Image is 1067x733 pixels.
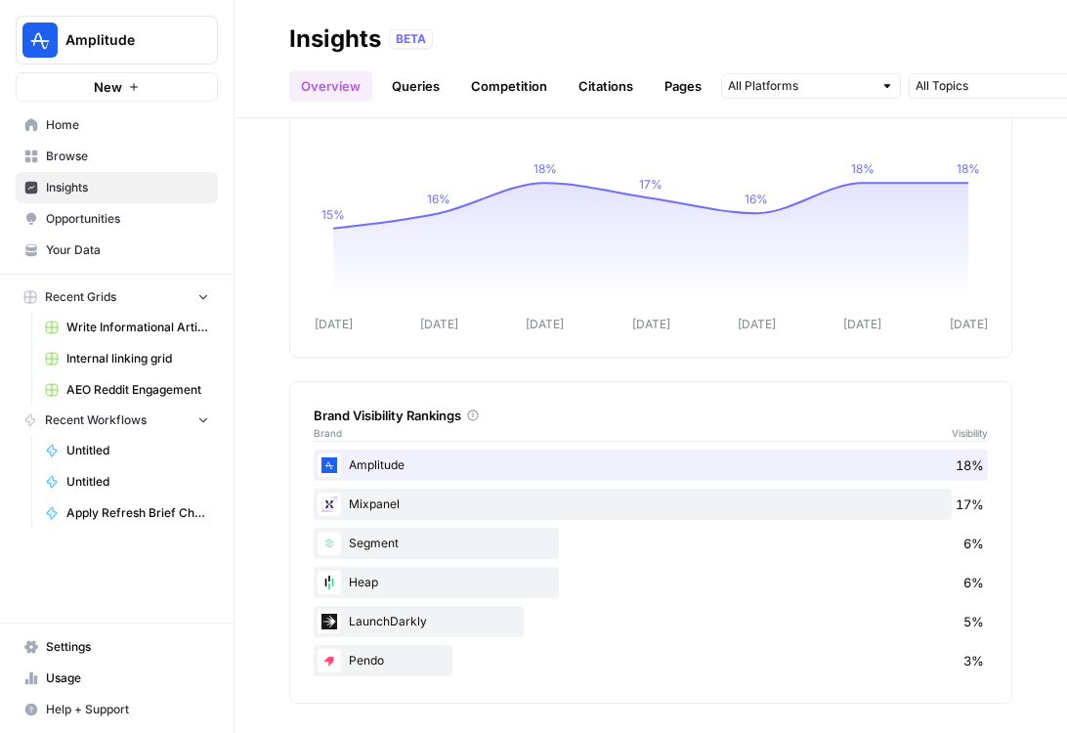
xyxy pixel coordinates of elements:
[16,16,218,65] button: Workspace: Amplitude
[315,317,353,331] tspan: [DATE]
[16,631,218,663] a: Settings
[16,109,218,141] a: Home
[314,489,988,520] div: Mixpanel
[46,241,209,259] span: Your Data
[66,442,209,459] span: Untitled
[314,425,342,441] span: Brand
[16,141,218,172] a: Browse
[950,317,988,331] tspan: [DATE]
[314,406,988,425] div: Brand Visibility Rankings
[963,573,984,592] span: 6%
[16,282,218,312] button: Recent Grids
[526,317,564,331] tspan: [DATE]
[321,207,345,222] tspan: 15%
[318,610,341,633] img: 2tn0gblkuxfczbh0ojsittpzj9ya
[46,210,209,228] span: Opportunities
[22,22,58,58] img: Amplitude Logo
[66,350,209,367] span: Internal linking grid
[46,116,209,134] span: Home
[46,148,209,165] span: Browse
[36,497,218,529] a: Apply Refresh Brief Changes
[46,638,209,656] span: Settings
[318,649,341,672] img: piswy9vrvpur08uro5cr7jpu448u
[380,70,451,102] a: Queries
[639,177,662,192] tspan: 17%
[957,161,980,176] tspan: 18%
[36,343,218,374] a: Internal linking grid
[36,435,218,466] a: Untitled
[389,29,433,49] div: BETA
[66,473,209,491] span: Untitled
[318,532,341,555] img: sy286mhi969bcwyjwwimc37612sd
[567,70,645,102] a: Citations
[533,161,557,176] tspan: 18%
[420,317,458,331] tspan: [DATE]
[314,450,988,481] div: Amplitude
[36,466,218,497] a: Untitled
[45,288,116,306] span: Recent Grids
[963,534,984,553] span: 6%
[738,317,776,331] tspan: [DATE]
[318,571,341,594] img: hdko13hyuhwg1mhygqh90h4cqepu
[427,192,450,206] tspan: 16%
[956,455,984,475] span: 18%
[36,312,218,343] a: Write Informational Article
[46,669,209,687] span: Usage
[36,374,218,406] a: AEO Reddit Engagement
[66,381,209,399] span: AEO Reddit Engagement
[16,235,218,266] a: Your Data
[45,411,147,429] span: Recent Workflows
[728,76,873,96] input: All Platforms
[65,30,184,50] span: Amplitude
[94,77,122,97] span: New
[314,528,988,559] div: Segment
[314,645,988,676] div: Pendo
[318,493,341,516] img: y0fpp64k3yag82e8u6ho1nmr2p0n
[459,70,559,102] a: Competition
[289,23,381,55] div: Insights
[916,76,1060,96] input: All Topics
[851,161,875,176] tspan: 18%
[314,606,988,637] div: LaunchDarkly
[314,567,988,598] div: Heap
[318,453,341,477] img: b2fazibalt0en05655e7w9nio2z4
[16,406,218,435] button: Recent Workflows
[16,172,218,203] a: Insights
[46,179,209,196] span: Insights
[16,694,218,725] button: Help + Support
[46,701,209,718] span: Help + Support
[66,504,209,522] span: Apply Refresh Brief Changes
[963,651,984,670] span: 3%
[66,319,209,336] span: Write Informational Article
[956,495,984,514] span: 17%
[963,612,984,631] span: 5%
[289,70,372,102] a: Overview
[843,317,881,331] tspan: [DATE]
[16,203,218,235] a: Opportunities
[632,317,670,331] tspan: [DATE]
[745,192,768,206] tspan: 16%
[653,70,713,102] a: Pages
[16,72,218,102] button: New
[952,425,988,441] span: Visibility
[16,663,218,694] a: Usage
